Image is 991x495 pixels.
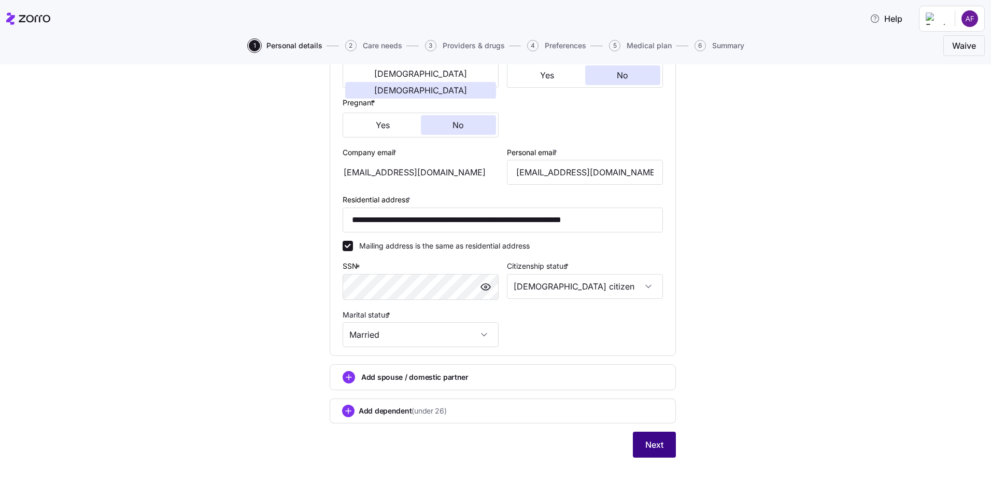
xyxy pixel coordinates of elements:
[609,40,620,51] span: 5
[861,8,911,29] button: Help
[374,86,467,94] span: [DEMOGRAPHIC_DATA]
[527,40,586,51] button: 4Preferences
[609,40,672,51] button: 5Medical plan
[343,97,377,108] label: Pregnant
[633,432,676,458] button: Next
[361,372,469,382] span: Add spouse / domestic partner
[695,40,706,51] span: 6
[545,42,586,49] span: Preferences
[425,40,436,51] span: 3
[617,71,628,79] span: No
[961,10,978,27] img: 4aaff463fd69d21550115be18f7d9c25
[507,147,559,158] label: Personal email
[363,42,402,49] span: Care needs
[343,147,399,158] label: Company email
[412,406,446,416] span: (under 26)
[425,40,505,51] button: 3Providers & drugs
[343,260,362,272] label: SSN
[645,438,663,451] span: Next
[345,40,402,51] button: 2Care needs
[952,39,976,52] span: Waive
[343,309,392,321] label: Marital status
[374,70,467,78] span: [DEMOGRAPHIC_DATA]
[507,260,571,272] label: Citizenship status
[345,40,357,51] span: 2
[249,40,260,51] span: 1
[507,274,663,299] input: Select citizenship status
[343,371,355,383] svg: add icon
[359,406,447,416] span: Add dependent
[712,42,744,49] span: Summary
[943,35,985,56] button: Waive
[695,40,744,51] button: 6Summary
[627,42,672,49] span: Medical plan
[266,42,322,49] span: Personal details
[926,12,946,25] img: Employer logo
[452,121,464,129] span: No
[870,12,902,25] span: Help
[353,241,530,251] label: Mailing address is the same as residential address
[507,160,663,185] input: Email
[342,405,355,417] svg: add icon
[247,40,322,51] a: 1Personal details
[540,71,554,79] span: Yes
[376,121,390,129] span: Yes
[343,194,413,205] label: Residential address
[443,42,505,49] span: Providers & drugs
[343,322,499,347] input: Select marital status
[249,40,322,51] button: 1Personal details
[527,40,539,51] span: 4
